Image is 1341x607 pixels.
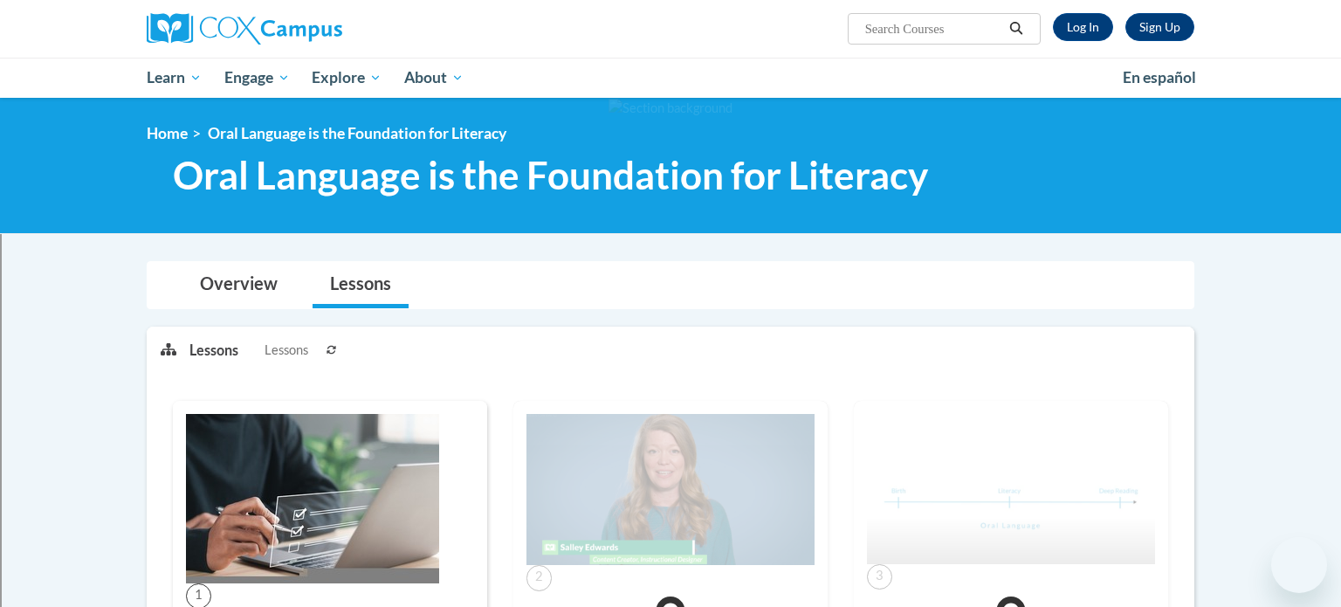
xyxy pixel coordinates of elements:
[173,152,928,198] span: Oral Language is the Foundation for Literacy
[404,67,464,88] span: About
[147,13,478,45] a: Cox Campus
[300,58,393,98] a: Explore
[1125,13,1194,41] a: Register
[147,13,342,45] img: Cox Campus
[1271,537,1327,593] iframe: Button to launch messaging window
[147,124,188,142] a: Home
[393,58,475,98] a: About
[224,67,290,88] span: Engage
[1003,18,1029,39] button: Search
[213,58,301,98] a: Engage
[120,58,1221,98] div: Main menu
[1053,13,1113,41] a: Log In
[312,67,382,88] span: Explore
[1123,68,1196,86] span: En español
[135,58,213,98] a: Learn
[1111,59,1207,96] a: En español
[208,124,506,142] span: Oral Language is the Foundation for Literacy
[863,18,1003,39] input: Search Courses
[609,99,732,118] img: Section background
[147,67,202,88] span: Learn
